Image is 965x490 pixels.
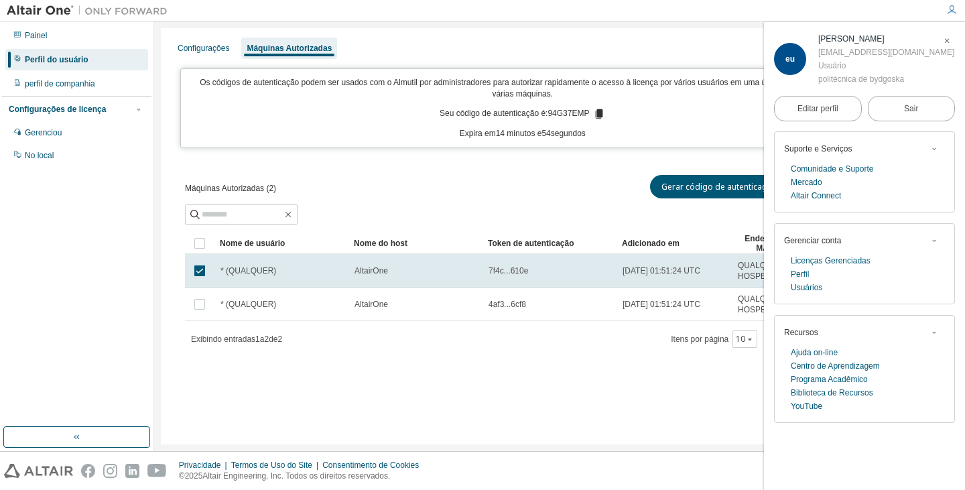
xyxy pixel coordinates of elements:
font: YouTube [791,402,822,411]
font: Os códigos de autenticação podem ser usados com o Almutil por administradores para autorizar rapi... [200,78,845,99]
button: Gerar código de autenticação [650,175,787,198]
a: Biblioteca de Recursos [791,386,873,400]
font: Consentimento de Cookies [322,461,419,470]
font: Gerar código de autenticação [661,181,776,192]
font: Itens por página [671,334,728,344]
div: Jean Alves de Araujo [818,32,954,46]
font: a [260,334,265,344]
font: Gerenciou [25,128,62,137]
font: politécnica de bydgoska [818,74,904,84]
font: 54 [541,129,550,138]
a: Mercado [791,176,822,189]
font: Recursos [784,328,818,337]
font: Usuário [818,61,846,70]
a: Programa Acadêmico [791,373,868,386]
font: Exibindo entradas [191,334,255,344]
font: Termos de Uso do Site [231,461,312,470]
a: Comunidade e Suporte [791,162,873,176]
font: Usuários [791,283,822,292]
font: Perfil do usuário [25,55,88,64]
a: YouTube [791,400,822,413]
font: 94G37EMP [548,109,589,119]
font: Programa Acadêmico [791,375,868,384]
font: Nome do host [354,239,407,248]
font: 10 [736,333,745,345]
font: 4af3...6cf8 [489,300,526,309]
font: Configurações de licença [9,105,106,114]
a: Perfil [791,267,809,281]
font: Privacidade [179,461,221,470]
font: 2025 [185,471,203,481]
font: No local [25,151,54,160]
img: linkedin.svg [125,464,139,478]
font: 14 minutos e [496,129,542,138]
font: segundos [551,129,586,138]
font: Máquinas Autorizadas (2) [185,184,276,193]
font: perfil de companhia [25,79,95,88]
font: 7f4c...610e [489,266,528,275]
font: [DATE] 01:51:24 UTC [623,266,700,275]
font: AltairOne [355,300,388,309]
font: [EMAIL_ADDRESS][DOMAIN_NAME] [818,48,954,57]
font: * (QUALQUER) [220,266,276,275]
font: [DATE] 01:51:24 UTC [623,300,700,309]
font: QUALQUER HOSPEDEIRO [738,294,791,314]
font: Centro de Aprendizagem [791,361,880,371]
a: Altair Connect [791,189,841,202]
a: Ajuda on-line [791,346,838,359]
font: Comunidade e Suporte [791,164,873,174]
font: © [179,471,185,481]
font: Sair [904,104,918,113]
font: Licenças Gerenciadas [791,256,871,265]
img: altair_logo.svg [4,464,73,478]
font: Token de autenticação [488,239,574,248]
a: Editar perfil [774,96,862,121]
a: Centro de Aprendizagem [791,359,880,373]
font: * (QUALQUER) [220,300,276,309]
font: 1 [255,334,260,344]
font: Endereços MAC [745,234,785,253]
font: Gerenciar conta [784,236,841,245]
font: Perfil [791,269,809,279]
font: Máquinas Autorizadas [247,44,332,53]
font: eu [785,54,795,64]
font: Altair Connect [791,191,841,200]
img: instagram.svg [103,464,117,478]
font: Mercado [791,178,822,187]
a: Licenças Gerenciadas [791,254,871,267]
button: Sair [868,96,956,121]
font: Configurações [178,44,229,53]
font: de [269,334,277,344]
font: Editar perfil [797,104,838,113]
font: Expira em [460,129,496,138]
img: Altair Um [7,4,174,17]
font: Biblioteca de Recursos [791,388,873,397]
font: Ajuda on-line [791,348,838,357]
font: Altair Engineering, Inc. Todos os direitos reservados. [202,471,390,481]
font: Adicionado em [622,239,680,248]
font: Nome de usuário [220,239,285,248]
font: Seu código de autenticação é: [440,109,548,119]
font: 2 [264,334,269,344]
font: AltairOne [355,266,388,275]
font: Painel [25,31,47,40]
font: QUALQUER HOSPEDEIRO [738,261,791,281]
img: youtube.svg [147,464,167,478]
a: Usuários [791,281,822,294]
font: 2 [278,334,283,344]
img: facebook.svg [81,464,95,478]
font: Suporte e Serviços [784,144,852,154]
font: [PERSON_NAME] [818,34,885,44]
